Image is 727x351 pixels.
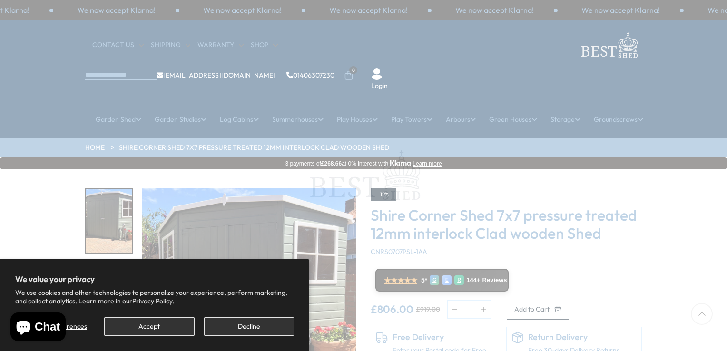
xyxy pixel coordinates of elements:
[8,312,69,343] inbox-online-store-chat: Shopify online store chat
[132,297,174,305] a: Privacy Policy.
[104,317,194,336] button: Accept
[204,317,294,336] button: Decline
[15,274,294,284] h2: We value your privacy
[15,288,294,305] p: We use cookies and other technologies to personalize your experience, perform marketing, and coll...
